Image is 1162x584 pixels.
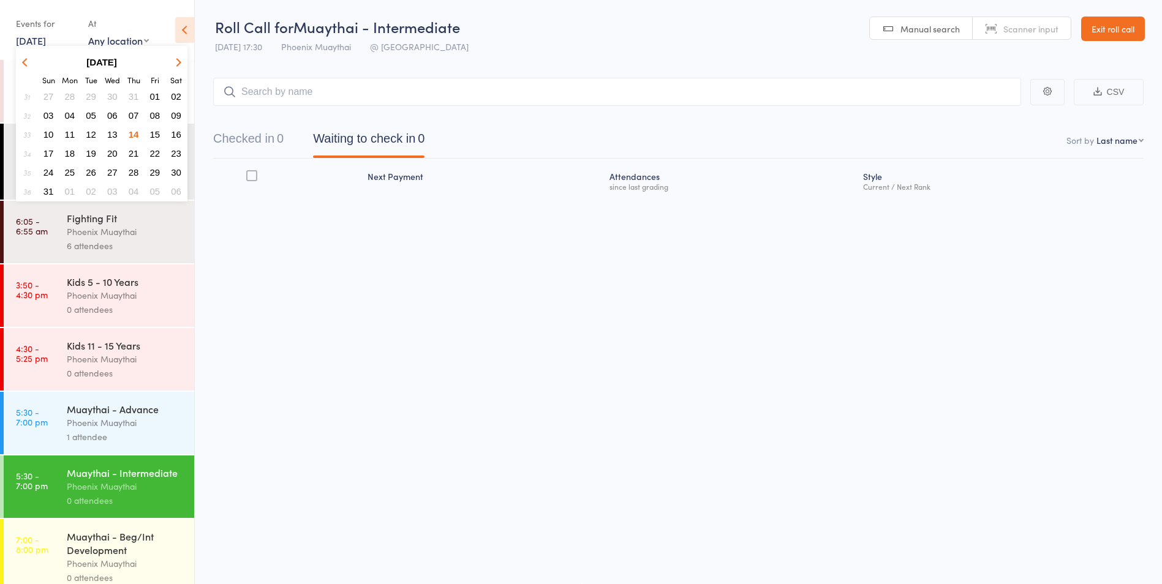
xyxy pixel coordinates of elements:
div: Style [858,164,1144,197]
div: Phoenix Muaythai [67,225,184,239]
button: 13 [103,126,122,143]
span: 30 [107,91,118,102]
div: Phoenix Muaythai [67,352,184,366]
button: 01 [146,88,165,105]
button: 30 [167,164,186,181]
span: 18 [65,148,75,159]
span: 28 [65,91,75,102]
button: CSV [1074,79,1144,105]
em: 31 [24,92,30,102]
button: 05 [146,183,165,200]
div: Last name [1096,134,1137,146]
button: 27 [103,164,122,181]
button: 27 [39,88,58,105]
span: Muaythai - Intermediate [293,17,460,37]
span: 29 [86,91,96,102]
em: 32 [23,111,31,121]
button: 29 [146,164,165,181]
div: 6 attendees [67,239,184,253]
button: 09 [167,107,186,124]
small: Saturday [170,75,182,85]
span: 28 [129,167,139,178]
span: 16 [171,129,181,140]
small: Monday [62,75,78,85]
div: Next Payment [363,164,605,197]
span: 27 [43,91,54,102]
span: 27 [107,167,118,178]
button: 03 [39,107,58,124]
small: Wednesday [105,75,120,85]
span: Manual search [900,23,960,35]
span: 01 [65,186,75,197]
div: 1 attendee [67,430,184,444]
button: 11 [61,126,80,143]
strong: [DATE] [86,57,117,67]
div: 0 attendees [67,302,184,316]
span: 04 [65,110,75,121]
div: Kids 11 - 15 Years [67,339,184,352]
time: 4:30 - 5:25 pm [16,343,48,363]
time: 3:50 - 4:30 pm [16,280,48,299]
span: 11 [65,129,75,140]
div: Atten­dances [605,164,858,197]
small: Thursday [127,75,140,85]
button: 08 [146,107,165,124]
time: 6:05 - 6:55 am [16,216,48,236]
span: 04 [129,186,139,197]
button: 24 [39,164,58,181]
button: 02 [167,88,186,105]
button: 14 [124,126,143,143]
div: Muaythai - Advance [67,402,184,416]
div: Any location [88,34,149,47]
span: 07 [129,110,139,121]
span: [DATE] 17:30 [215,40,262,53]
small: Sunday [42,75,55,85]
span: @ [GEOGRAPHIC_DATA] [370,40,469,53]
div: Current / Next Rank [863,182,1139,190]
span: Scanner input [1003,23,1058,35]
div: Events for [16,13,76,34]
button: 16 [167,126,186,143]
span: 17 [43,148,54,159]
a: 5:00 -11:45 pm24 Hr Own Training Sign InPhoenix Muaythai1 attendee [4,124,194,200]
span: 12 [86,129,96,140]
div: Fighting Fit [67,211,184,225]
button: 26 [81,164,100,181]
em: 35 [23,168,31,178]
em: 33 [23,130,31,140]
span: 10 [43,129,54,140]
span: 22 [150,148,160,159]
div: Muaythai - Beg/Int Development [67,530,184,556]
div: 0 [277,132,284,145]
button: 05 [81,107,100,124]
span: 14 [129,129,139,140]
em: 36 [23,187,31,197]
div: Phoenix Muaythai [67,416,184,430]
button: 31 [124,88,143,105]
button: 01 [61,183,80,200]
span: 06 [107,110,118,121]
button: 12 [81,126,100,143]
div: 0 attendees [67,366,184,380]
span: 09 [171,110,181,121]
button: 23 [167,145,186,162]
a: 2:00 -3:00 amPersonal TrainingPhoenix Muaythai0 attendees [4,60,194,122]
a: 6:05 -6:55 amFighting FitPhoenix Muaythai6 attendees [4,201,194,263]
span: 05 [86,110,96,121]
a: 5:30 -7:00 pmMuaythai - IntermediatePhoenix Muaythai0 attendees [4,455,194,518]
span: 30 [171,167,181,178]
a: 5:30 -7:00 pmMuaythai - AdvancePhoenix Muaythai1 attendee [4,392,194,454]
span: 19 [86,148,96,159]
div: 0 attendees [67,493,184,507]
button: 20 [103,145,122,162]
span: 23 [171,148,181,159]
label: Sort by [1066,134,1094,146]
span: 29 [150,167,160,178]
button: 06 [103,107,122,124]
div: Muaythai - Intermediate [67,466,184,479]
a: [DATE] [16,34,46,47]
button: Checked in0 [213,125,284,158]
button: 03 [103,183,122,200]
div: since last grading [609,182,853,190]
button: 31 [39,183,58,200]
